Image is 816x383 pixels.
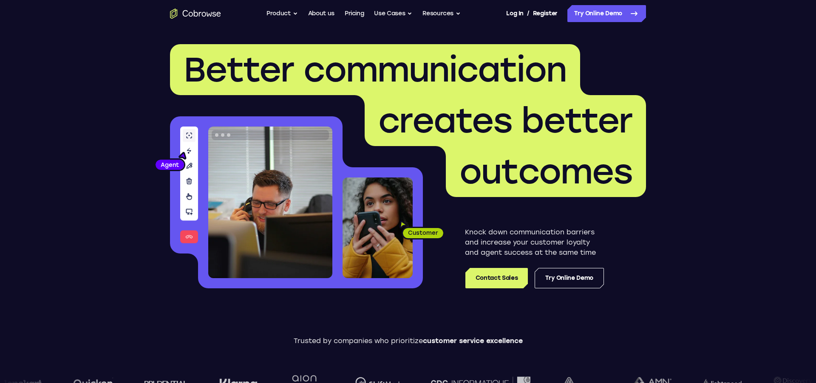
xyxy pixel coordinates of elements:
p: Knock down communication barriers and increase your customer loyalty and agent success at the sam... [465,227,604,258]
img: A customer support agent talking on the phone [208,127,332,278]
a: About us [308,5,334,22]
a: Contact Sales [465,268,528,288]
a: Try Online Demo [535,268,604,288]
span: customer service excellence [423,337,523,345]
a: Log In [506,5,523,22]
button: Product [266,5,298,22]
button: Use Cases [374,5,412,22]
span: creates better [378,100,632,141]
a: Try Online Demo [567,5,646,22]
a: Register [533,5,558,22]
span: outcomes [459,151,632,192]
span: Better communication [184,49,567,90]
a: Pricing [345,5,364,22]
img: A customer holding their phone [343,177,413,278]
a: Go to the home page [170,8,221,19]
button: Resources [422,5,461,22]
span: / [527,8,530,19]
